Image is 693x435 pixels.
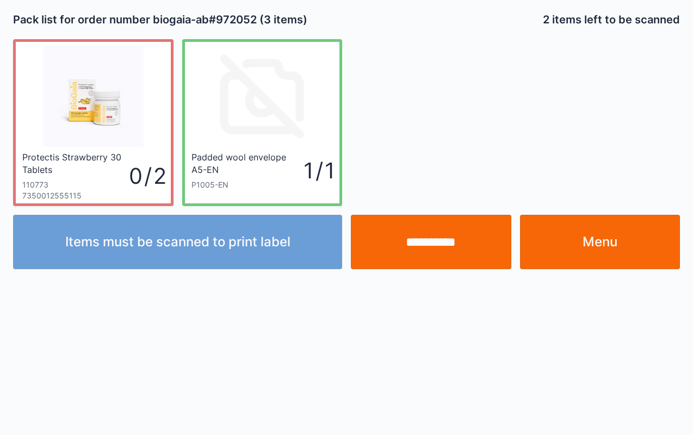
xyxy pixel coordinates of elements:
img: 110773Box-LabelBioGaiaGBRProtectistabsstrawberry_palmoilfree_Container30.jpg [43,46,144,147]
a: Protectis Strawberry 30 Tablets11077373500125551150 / 2 [13,39,174,206]
h2: Pack list for order number biogaia-ab#972052 (3 items) [13,12,342,27]
a: Padded wool envelope A5-ENP1005-EN1 / 1 [182,39,343,206]
div: P1005-EN [191,179,304,190]
h2: 2 items left to be scanned [543,12,680,27]
div: 0 / 2 [129,160,164,191]
div: 110773 [22,179,129,190]
div: 1 / 1 [304,155,333,186]
div: Padded wool envelope A5-EN [191,151,301,175]
div: Protectis Strawberry 30 Tablets [22,151,126,175]
a: Menu [520,215,680,269]
div: 7350012555115 [22,190,129,201]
